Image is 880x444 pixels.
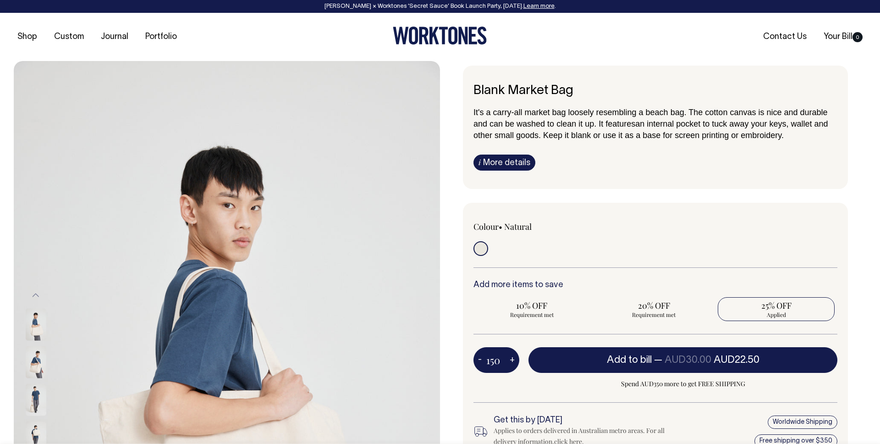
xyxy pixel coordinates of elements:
[26,346,46,378] img: natural
[26,309,46,341] img: natural
[596,297,713,321] input: 20% OFF Requirement met
[528,347,837,373] button: Add to bill —AUD30.00AUD22.50
[523,4,555,9] a: Learn more
[607,355,652,365] span: Add to bill
[473,281,837,290] h6: Add more items to save
[478,311,586,318] span: Requirement met
[473,84,837,98] h6: Blank Market Bag
[473,155,535,171] a: iMore details
[820,29,866,44] a: Your Bill0
[499,221,502,232] span: •
[654,355,759,365] span: —
[473,221,619,232] div: Colour
[722,300,830,311] span: 25% OFF
[600,311,708,318] span: Requirement met
[601,119,635,128] span: t features
[505,351,519,369] button: +
[9,3,871,10] div: [PERSON_NAME] × Worktones ‘Secret Sauce’ Book Launch Party, [DATE]. .
[142,29,181,44] a: Portfolio
[714,355,759,365] span: AUD22.50
[478,300,586,311] span: 10% OFF
[478,157,481,167] span: i
[26,384,46,416] img: natural
[29,285,43,306] button: Previous
[852,32,863,42] span: 0
[473,351,486,369] button: -
[97,29,132,44] a: Journal
[665,355,711,365] span: AUD30.00
[600,300,708,311] span: 20% OFF
[718,297,835,321] input: 25% OFF Applied
[759,29,810,44] a: Contact Us
[473,297,590,321] input: 10% OFF Requirement met
[473,119,828,140] span: an internal pocket to tuck away your keys, wallet and other small goods. Keep it blank or use it ...
[14,29,41,44] a: Shop
[504,221,532,232] label: Natural
[722,311,830,318] span: Applied
[473,108,828,128] span: It's a carry-all market bag loosely resembling a beach bag. The cotton canvas is nice and durable...
[50,29,88,44] a: Custom
[528,378,837,389] span: Spend AUD350 more to get FREE SHIPPING
[494,416,672,425] h6: Get this by [DATE]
